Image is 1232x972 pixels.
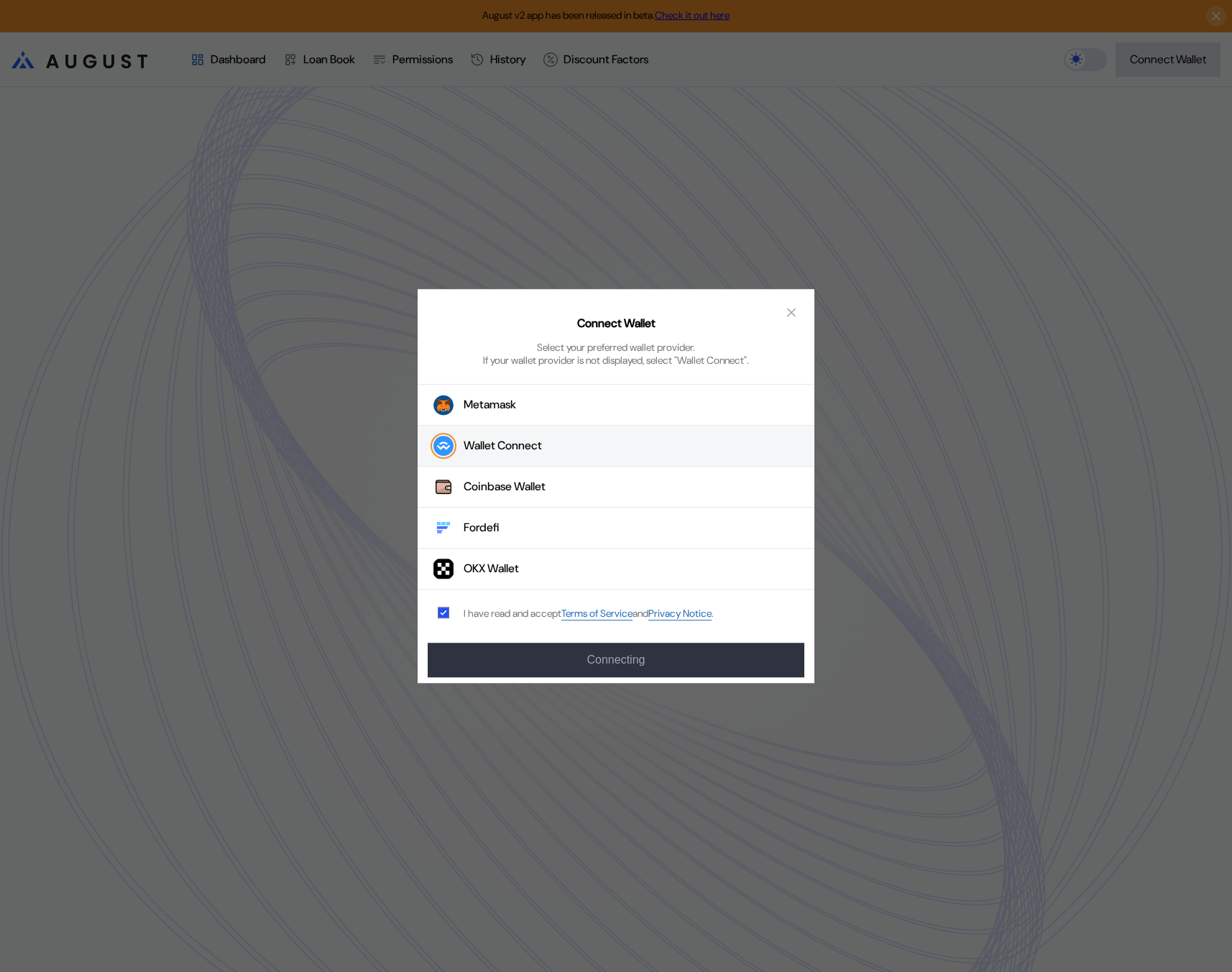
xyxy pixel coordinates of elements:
img: OKX Wallet [433,559,454,579]
button: Coinbase WalletCoinbase Wallet [418,467,814,508]
div: If your wallet provider is not displayed, select "Wallet Connect". [483,354,749,367]
button: OKX WalletOKX Wallet [418,549,814,590]
button: FordefiFordefi [418,508,814,549]
div: Wallet Connect [464,439,542,454]
h2: Connect Wallet [577,316,656,331]
div: Fordefi [464,521,500,536]
div: Coinbase Wallet [464,480,546,495]
img: Fordefi [433,518,454,538]
button: close modal [780,301,803,324]
span: and [633,607,648,620]
button: Connecting [428,643,804,677]
a: Privacy Notice [648,607,712,620]
button: Metamask [418,384,814,426]
div: Metamask [464,398,516,413]
div: OKX Wallet [464,561,519,577]
div: Select your preferred wallet provider. [537,341,695,354]
img: Coinbase Wallet [433,477,454,497]
div: I have read and accept . [464,607,714,620]
a: Terms of Service [561,607,633,620]
button: Wallet Connect [418,426,814,467]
